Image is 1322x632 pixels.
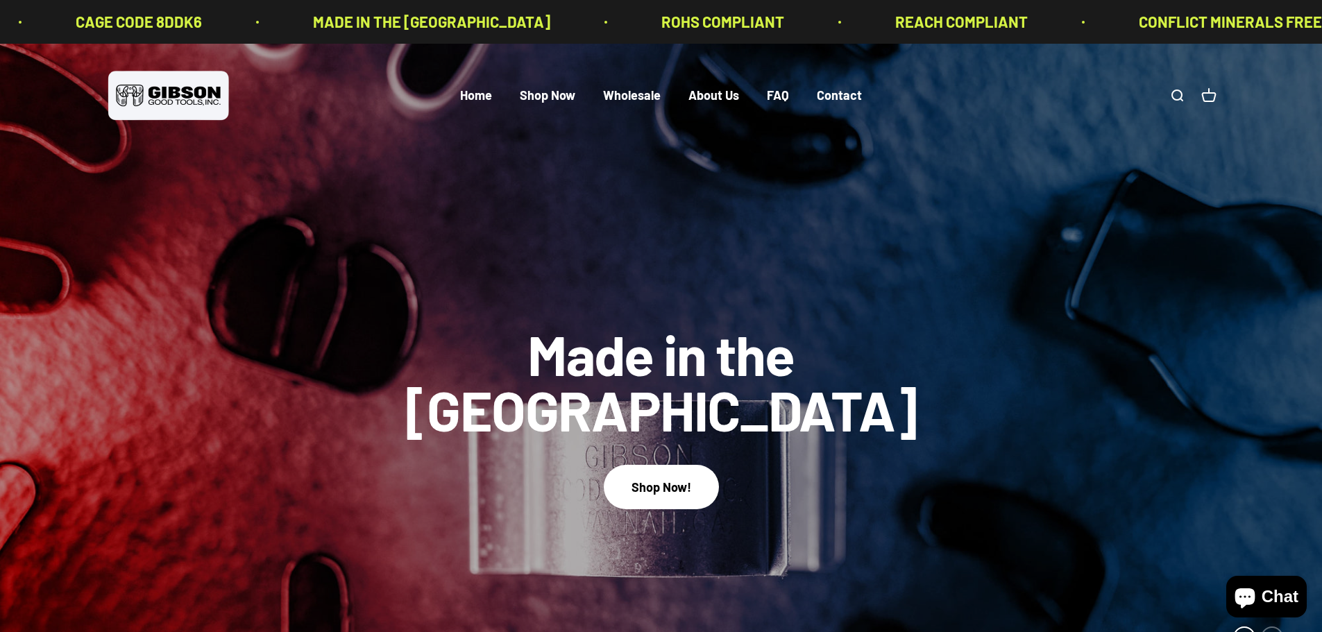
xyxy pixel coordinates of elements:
[1222,576,1311,621] inbox-online-store-chat: Shopify online store chat
[604,465,719,509] button: Shop Now!
[632,477,691,497] div: Shop Now!
[460,88,492,103] a: Home
[879,10,1012,34] p: REACH COMPLIANT
[645,10,768,34] p: ROHS COMPLIANT
[603,88,661,103] a: Wholesale
[60,10,186,34] p: CAGE CODE 8DDK6
[391,376,932,443] split-lines: Made in the [GEOGRAPHIC_DATA]
[767,88,789,103] a: FAQ
[520,88,575,103] a: Shop Now
[688,88,739,103] a: About Us
[1123,10,1306,34] p: CONFLICT MINERALS FREE
[297,10,534,34] p: MADE IN THE [GEOGRAPHIC_DATA]
[817,88,862,103] a: Contact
